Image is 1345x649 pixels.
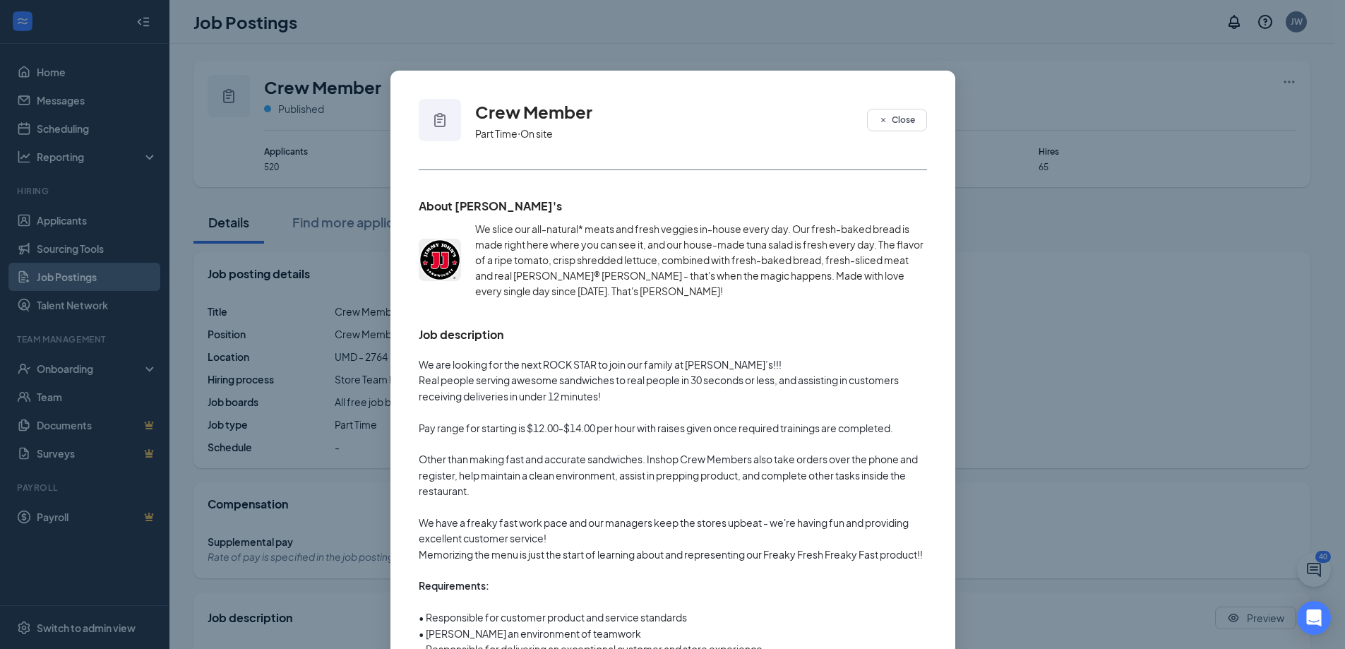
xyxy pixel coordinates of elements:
p: We have a freaky fast work pace and our managers keep the stores upbeat - we're having fun and pr... [419,515,927,547]
p: • Responsible for customer product and service standards [419,609,927,625]
img: Jimmy John's [419,239,461,281]
span: About [PERSON_NAME]'s [419,198,562,213]
p: • [PERSON_NAME] an environment of teamwork [419,626,927,641]
div: Open Intercom Messenger [1297,601,1331,635]
span: Close [892,114,915,126]
p: Pay range for starting is $12.00-$14.00 per hour with raises given once required trainings are co... [419,420,927,436]
svg: Cross [879,116,887,124]
button: CrossClose [867,109,927,131]
span: Part Time [475,126,518,141]
strong: Requirements: [419,579,489,592]
span: ‧ On site [518,126,553,141]
p: Real people serving awesome sandwiches to real people in 30 seconds or less, and assisting in cus... [419,372,927,404]
svg: Clipboard [431,112,448,129]
span: Job description [419,327,503,342]
span: We slice our all-natural* meats and fresh veggies in-house every day. Our fresh-baked bread is ma... [475,222,925,297]
p: We are looking for the next ROCK STAR to join our family at [PERSON_NAME]’s!!! [419,357,927,372]
p: Other than making fast and accurate sandwiches. Inshop Crew Members also take orders over the pho... [419,451,927,499]
span: Crew Member [475,101,592,122]
p: Memorizing the menu is just the start of learning about and representing our Freaky Fresh Freaky ... [419,547,927,562]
